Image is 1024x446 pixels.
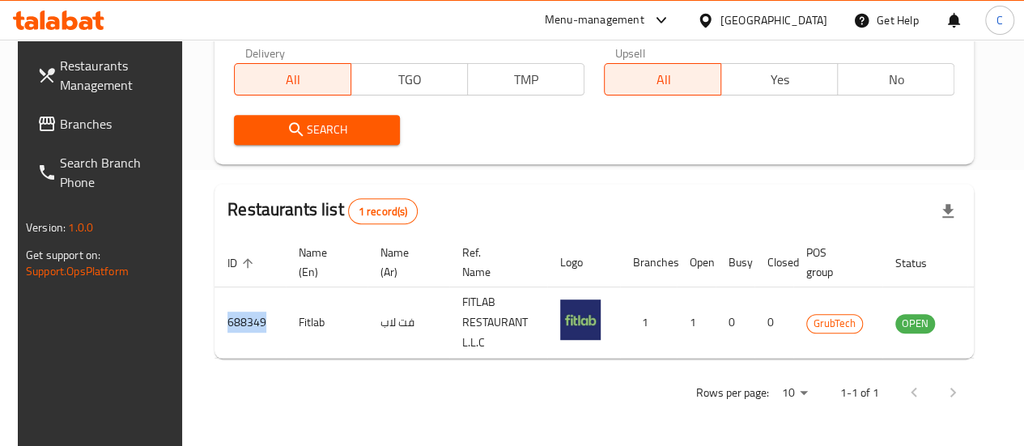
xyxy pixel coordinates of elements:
td: 1 [677,287,716,359]
span: No [844,68,948,91]
span: Restaurants Management [60,56,176,95]
a: Search Branch Phone [24,143,189,202]
img: Fitlab [560,299,601,340]
td: فت لاب [368,287,449,359]
button: Search [234,115,400,145]
label: Upsell [615,47,645,58]
span: Name (Ar) [380,243,430,282]
span: C [996,11,1003,29]
button: All [604,63,721,96]
span: Get support on: [26,244,100,265]
td: FITLAB RESTAURANT L.L.C [449,287,547,359]
th: Busy [716,238,754,287]
span: Search [247,120,387,140]
span: Version: [26,217,66,238]
th: Logo [547,238,620,287]
span: GrubTech [807,314,862,333]
span: TMP [474,68,578,91]
span: 1 record(s) [349,204,418,219]
button: No [837,63,954,96]
a: Branches [24,104,189,143]
span: Branches [60,114,176,134]
span: POS group [806,243,863,282]
span: OPEN [895,314,935,333]
span: TGO [358,68,461,91]
div: OPEN [895,314,935,333]
th: Branches [620,238,677,287]
div: Rows per page: [775,381,814,406]
th: Closed [754,238,793,287]
button: All [234,63,351,96]
h2: Restaurants list [227,198,418,224]
button: TGO [351,63,468,96]
td: 1 [620,287,677,359]
th: Action [967,238,1023,287]
button: TMP [467,63,584,96]
th: Open [677,238,716,287]
span: ID [227,253,258,273]
p: 1-1 of 1 [839,383,878,403]
div: Total records count [348,198,419,224]
span: Yes [728,68,831,91]
span: 1.0.0 [68,217,93,238]
span: Name (En) [299,243,348,282]
a: Support.OpsPlatform [26,261,129,282]
table: enhanced table [215,238,1023,359]
span: Status [895,253,948,273]
td: 688349 [215,287,286,359]
div: Export file [928,192,967,231]
label: Delivery [245,47,286,58]
button: Yes [720,63,838,96]
div: [GEOGRAPHIC_DATA] [720,11,827,29]
td: Fitlab [286,287,368,359]
td: 0 [754,287,793,359]
span: All [241,68,345,91]
p: Rows per page: [695,383,768,403]
div: Menu-management [545,11,644,30]
span: All [611,68,715,91]
span: Search Branch Phone [60,153,176,192]
span: Ref. Name [462,243,528,282]
a: Restaurants Management [24,46,189,104]
td: 0 [716,287,754,359]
